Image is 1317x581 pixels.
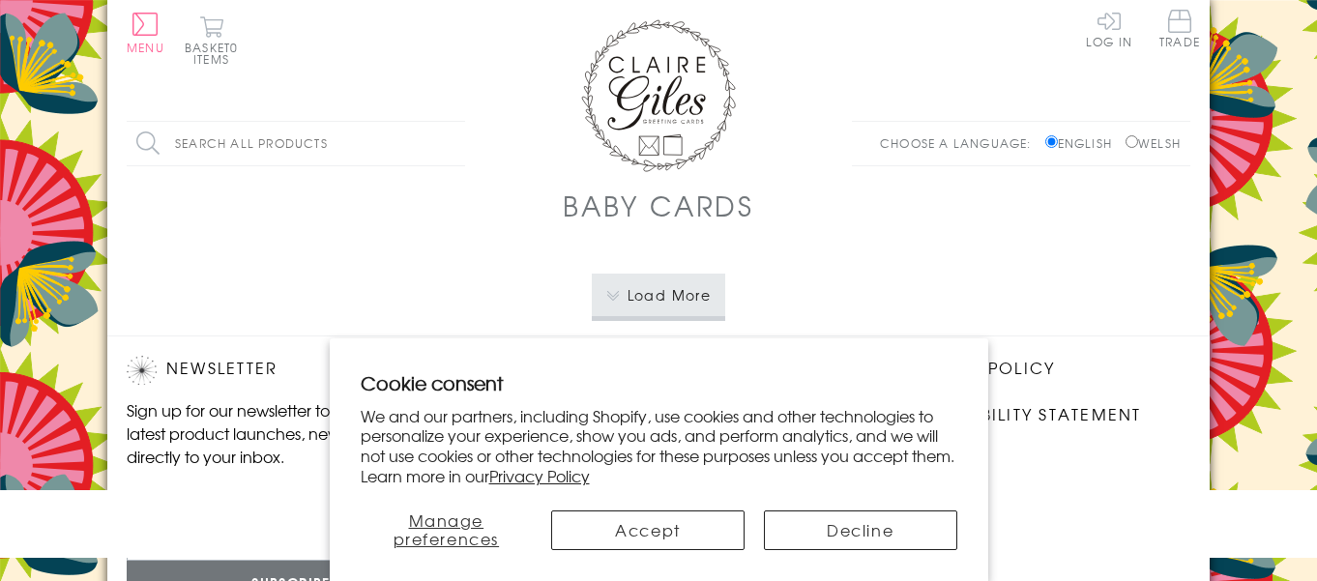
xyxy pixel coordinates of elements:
label: Welsh [1126,134,1181,152]
button: Decline [764,510,957,550]
input: Search [446,122,465,165]
h2: Newsletter [127,356,455,385]
p: We and our partners, including Shopify, use cookies and other technologies to personalize your ex... [361,406,957,486]
input: Welsh [1126,135,1138,148]
h1: Baby Cards [563,186,754,225]
p: Choose a language: [880,134,1041,152]
span: 0 items [193,39,238,68]
input: Search all products [127,122,465,165]
button: Manage preferences [361,510,533,550]
span: Manage preferences [394,508,500,550]
input: English [1045,135,1058,148]
button: Menu [127,13,164,53]
a: Privacy Policy [489,464,590,487]
a: Trade [1159,10,1200,51]
p: Sign up for our newsletter to receive the latest product launches, news and offers directly to yo... [127,398,455,468]
button: Basket0 items [185,15,238,65]
a: Accessibility Statement [901,402,1142,428]
button: Accept [551,510,745,550]
a: Log In [1086,10,1132,47]
h2: Cookie consent [361,369,957,396]
img: Claire Giles Greetings Cards [581,19,736,172]
span: Menu [127,39,164,56]
span: Trade [1159,10,1200,47]
label: English [1045,134,1122,152]
button: Load More [592,274,726,316]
